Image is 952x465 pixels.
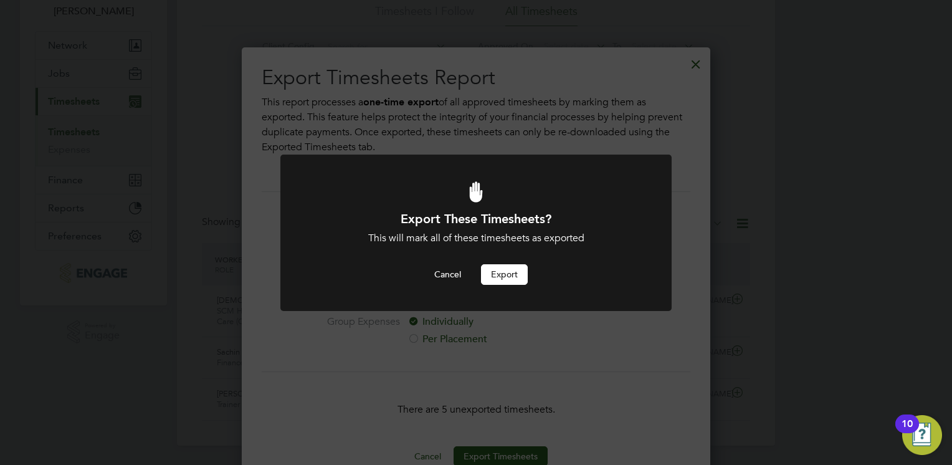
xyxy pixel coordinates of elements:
[902,415,942,455] button: Open Resource Center, 10 new notifications
[481,264,528,284] button: Export
[424,264,471,284] button: Cancel
[314,211,638,227] h1: Export These Timesheets?
[314,232,638,245] div: This will mark all of these timesheets as exported
[902,424,913,440] div: 10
